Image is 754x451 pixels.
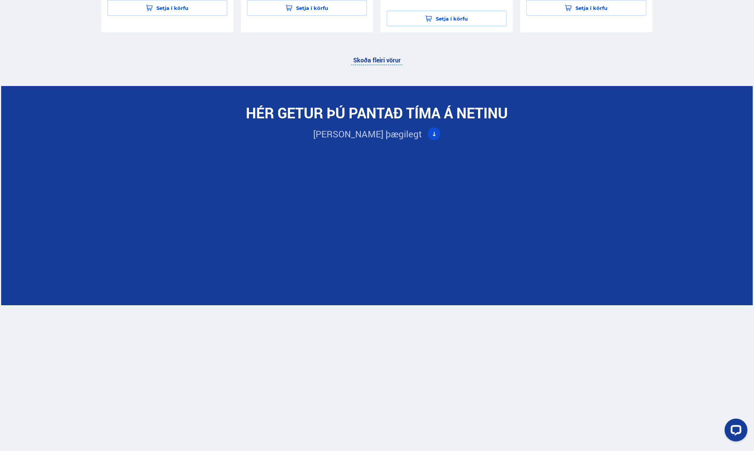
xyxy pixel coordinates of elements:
[351,55,403,65] a: Skoða fleiri vörur
[313,127,422,141] div: [PERSON_NAME] þægilegt
[387,11,507,26] button: Setja í körfu
[246,104,508,121] h2: HÉR GETUR ÞÚ PANTAÐ TÍMA Á NETINU
[719,416,751,448] iframe: LiveChat chat widget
